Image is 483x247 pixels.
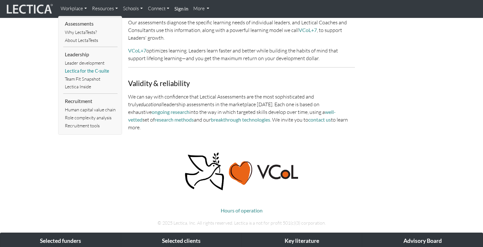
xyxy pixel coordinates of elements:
[299,27,317,33] a: VCoL+7
[221,207,263,213] a: Hours of operation
[128,93,355,131] p: We can say with confidence that Lectical Assessments are the most sophisticated and truly leaders...
[63,67,118,75] a: Lectica for the C-suite
[128,80,355,88] h3: Validity & reliability
[128,109,336,123] a: well-vetted
[211,116,270,123] a: breakthrough technologies
[63,59,118,67] a: Leader development
[128,47,146,53] a: VCoL+7
[63,36,118,44] a: About LectaTests
[174,6,188,12] strong: Sign in
[172,3,191,15] a: Sign in
[128,19,355,42] p: Our assessments diagnose the specific learning needs of individual leaders, and Lectical Coaches ...
[139,101,163,108] em: educational
[63,96,118,106] li: Recruitment
[63,50,118,59] li: Leadership
[128,47,355,62] p: optimizes learning. Leaders learn faster and better while building the habits of mind that suppor...
[155,116,194,123] a: research methods
[63,75,118,83] a: Team Fit Snapshot
[63,122,118,130] a: Recruitment tools
[63,19,118,28] li: Assessments
[63,114,118,122] a: Role complexity analysis
[191,3,212,15] a: More
[120,3,145,15] a: Schools
[63,83,118,91] a: Lectica Inside
[145,3,172,15] a: Connect
[152,109,189,115] a: ongoing research
[183,152,300,191] img: Peace, love, VCoL
[308,116,331,123] a: contact us
[58,3,89,15] a: Workplace
[5,3,53,15] img: lecticalive
[64,219,419,227] p: © 2025 Lectica, Inc. All rights reserved. Lectica is a not for profit 501(c)(3) corporation.
[63,106,118,114] a: Human capital value chain
[89,3,120,15] a: Resources
[63,28,118,36] a: Why LectaTests?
